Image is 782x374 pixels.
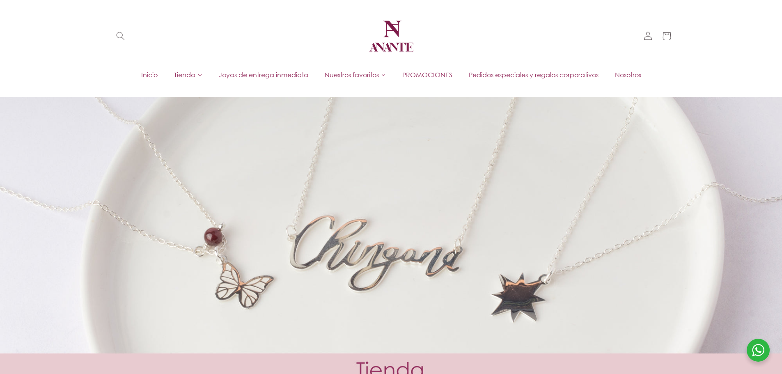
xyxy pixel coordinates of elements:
a: Nosotros [607,69,649,81]
span: Tienda [174,70,195,79]
span: Nosotros [615,70,641,79]
span: Inicio [141,70,158,79]
a: Inicio [133,69,166,81]
summary: Búsqueda [111,27,130,46]
span: PROMOCIONES [402,70,452,79]
span: Pedidos especiales y regalos corporativos [469,70,599,79]
span: Joyas de entrega inmediata [219,70,308,79]
span: Nuestros favoritos [325,70,379,79]
a: PROMOCIONES [394,69,461,81]
a: Joyas de entrega inmediata [211,69,316,81]
a: Anante Joyería | Diseño en plata y oro [363,8,419,64]
a: Tienda [166,69,211,81]
img: Anante Joyería | Diseño en plata y oro [367,11,416,61]
a: Nuestros favoritos [316,69,394,81]
a: Pedidos especiales y regalos corporativos [461,69,607,81]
